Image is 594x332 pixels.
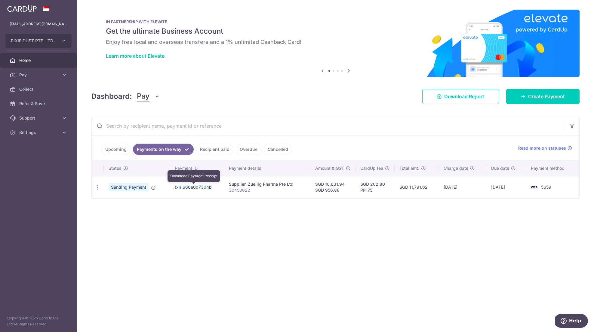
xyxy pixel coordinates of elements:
img: CardUp [7,5,37,12]
td: SGD 202.80 PP175 [355,176,395,198]
span: Status [109,165,122,171]
span: Download Report [444,93,484,100]
h6: Enjoy free local and overseas transfers and a 1% unlimited Cashback Card! [106,38,565,46]
span: Settings [19,129,59,136]
td: [DATE] [439,176,486,198]
span: PIXIE DUST PTE. LTD. [11,38,55,44]
img: Bank Card [528,184,540,191]
span: Home [19,57,59,63]
td: [DATE] [486,176,526,198]
p: 30450622 [229,187,306,193]
th: Payment details [224,160,310,176]
button: PIXIE DUST PTE. LTD. [5,34,72,48]
span: Pay [19,72,59,78]
a: Recipient paid [196,144,233,155]
td: SGD 10,631.94 SGD 956.88 [310,176,355,198]
th: Payment method [526,160,579,176]
span: Refer & Save [19,101,59,107]
a: Read more on statuses [518,145,572,151]
span: Sending Payment [109,183,149,191]
span: Collect [19,86,59,92]
span: Create Payment [528,93,565,100]
a: Create Payment [506,89,580,104]
img: Renovation banner [91,10,580,77]
span: 5659 [541,184,551,190]
button: Pay [137,91,160,102]
p: IN PARTNERSHIP WITH ELEVATE [106,19,565,24]
h4: Dashboard: [91,91,132,102]
a: Cancelled [264,144,292,155]
td: SGD 11,791.62 [395,176,439,198]
a: txn_666a0d7304b [175,184,212,190]
iframe: Opens a widget where you can find more information [555,314,588,329]
span: CardUp fee [360,165,383,171]
span: Total amt. [399,165,419,171]
span: Pay [137,91,149,102]
span: Charge date [444,165,468,171]
a: Download Report [422,89,499,104]
input: Search by recipient name, payment id or reference [92,116,565,136]
div: Supplier. Zuellig Pharma Pte Ltd [229,181,306,187]
span: Support [19,115,59,121]
a: Payments on the way [133,144,194,155]
p: [EMAIL_ADDRESS][DOMAIN_NAME] [10,21,67,27]
span: Amount & GST [315,165,344,171]
span: Due date [491,165,509,171]
span: Read more on statuses [518,145,566,151]
th: Payment ID [170,160,224,176]
div: Download Payment Receipt [168,170,220,182]
a: Upcoming [101,144,131,155]
h5: Get the ultimate Business Account [106,26,565,36]
a: Learn more about Elevate [106,53,165,59]
a: Overdue [236,144,261,155]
